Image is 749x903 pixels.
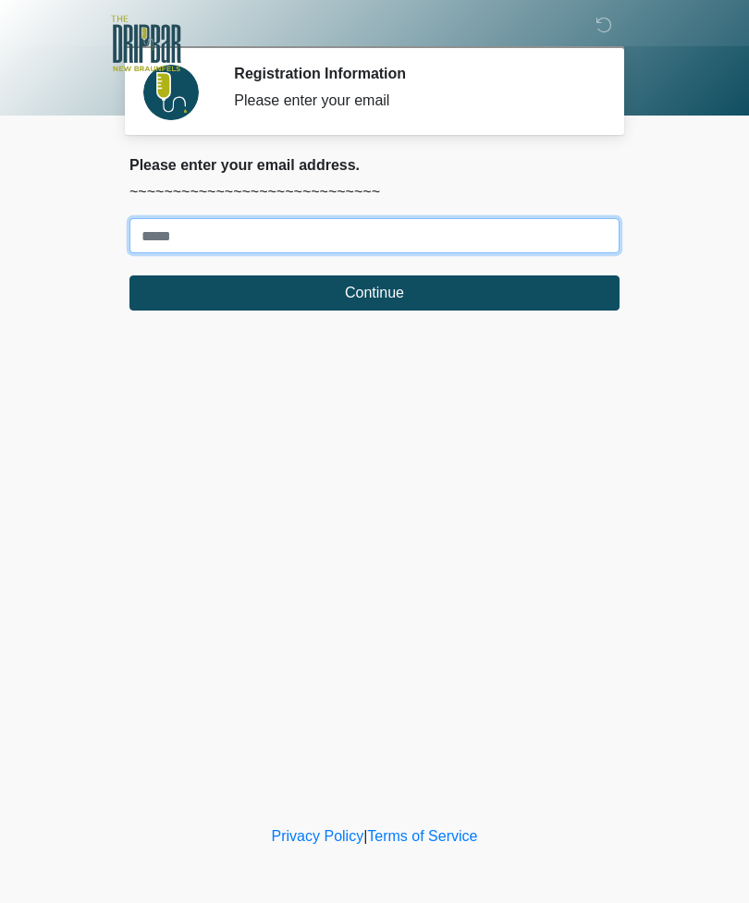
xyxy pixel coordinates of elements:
a: Privacy Policy [272,828,364,844]
a: Terms of Service [367,828,477,844]
a: | [363,828,367,844]
img: The DRIPBaR - New Braunfels Logo [111,14,181,74]
p: ~~~~~~~~~~~~~~~~~~~~~~~~~~~~~ [129,181,620,203]
div: Please enter your email [234,90,592,112]
img: Agent Avatar [143,65,199,120]
h2: Please enter your email address. [129,156,620,174]
button: Continue [129,275,620,311]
